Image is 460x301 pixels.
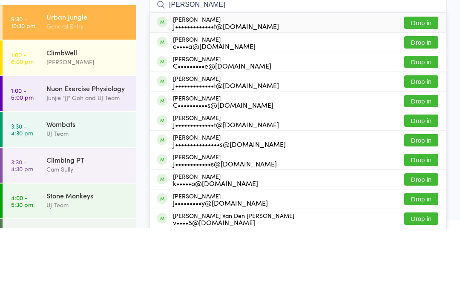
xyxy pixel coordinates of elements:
[46,264,129,273] div: Stone Monkeys
[46,156,129,166] div: Nuon Exercise Physiology
[149,39,434,47] span: General Entry
[173,285,294,298] div: [PERSON_NAME] Van Den [PERSON_NAME]
[404,266,438,278] button: Drop in
[173,135,271,142] div: C•••••••••e@[DOMAIN_NAME]
[46,85,129,94] div: Urban Jungle
[61,36,103,50] div: At
[3,221,136,255] a: 3:30 -4:30 pmClimbing PTCam Sully
[173,95,279,102] div: J•••••••••••••t@[DOMAIN_NAME]
[404,226,438,239] button: Drop in
[173,194,279,201] div: J•••••••••••••t@[DOMAIN_NAME]
[173,226,277,240] div: [PERSON_NAME]
[46,201,129,211] div: UJ Team
[3,113,136,148] a: 1:00 -6:00 pmClimbWell[PERSON_NAME]
[404,285,438,298] button: Drop in
[173,148,279,161] div: [PERSON_NAME]
[11,195,33,209] time: 3:30 - 4:30 pm
[404,109,438,121] button: Drop in
[173,213,286,220] div: J•••••••••••••••s@[DOMAIN_NAME]
[61,50,103,59] div: Any location
[173,187,279,201] div: [PERSON_NAME]
[404,148,438,161] button: Drop in
[11,160,34,173] time: 1:00 - 5:00 pm
[149,68,447,87] input: Search
[46,130,129,140] div: [PERSON_NAME]
[173,292,294,298] div: v••••5@[DOMAIN_NAME]
[173,89,279,102] div: [PERSON_NAME]
[173,128,271,142] div: [PERSON_NAME]
[173,109,256,122] div: [PERSON_NAME]
[46,120,129,130] div: ClimbWell
[11,124,34,138] time: 1:00 - 6:00 pm
[173,167,273,181] div: [PERSON_NAME]
[46,273,129,283] div: UJ Team
[173,233,277,240] div: J••••••••••••s@[DOMAIN_NAME]
[11,36,53,50] div: Events for
[3,77,136,112] a: 9:30 -10:30 pmUrban JungleGeneral Entry
[46,94,129,104] div: General Entry
[404,168,438,180] button: Drop in
[11,50,32,59] a: [DATE]
[173,174,273,181] div: C••••••••••s@[DOMAIN_NAME]
[149,12,447,26] h2: Urban Jungle Check-in
[46,192,129,201] div: Wombats
[173,246,258,259] div: [PERSON_NAME]
[404,207,438,219] button: Drop in
[173,155,279,161] div: J•••••••••••••t@[DOMAIN_NAME]
[9,6,40,27] img: Urban Jungle Indoor Rock Climbing
[46,166,129,175] div: Junjie "JJ" Goh and UJ Team
[46,237,129,247] div: Cam Sully
[404,187,438,200] button: Drop in
[173,272,268,279] div: j•••••••••y@[DOMAIN_NAME]
[3,256,136,291] a: 4:00 -5:30 pmStone MonkeysUJ Team
[173,265,268,279] div: [PERSON_NAME]
[149,30,434,39] span: [DATE] 9:30am
[11,231,33,245] time: 3:30 - 4:30 pm
[173,115,256,122] div: c••••a@[DOMAIN_NAME]
[404,246,438,258] button: Drop in
[404,129,438,141] button: Drop in
[46,228,129,237] div: Climbing PT
[11,267,33,281] time: 4:00 - 5:30 pm
[11,88,35,102] time: 9:30 - 10:30 pm
[173,206,286,220] div: [PERSON_NAME]
[3,149,136,184] a: 1:00 -5:00 pmNuon Exercise PhysiologyJunjie "JJ" Goh and UJ Team
[404,89,438,102] button: Drop in
[173,252,258,259] div: k•••••o@[DOMAIN_NAME]
[3,185,136,220] a: 3:30 -4:30 pmWombatsUJ Team
[149,47,447,56] span: Main Gym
